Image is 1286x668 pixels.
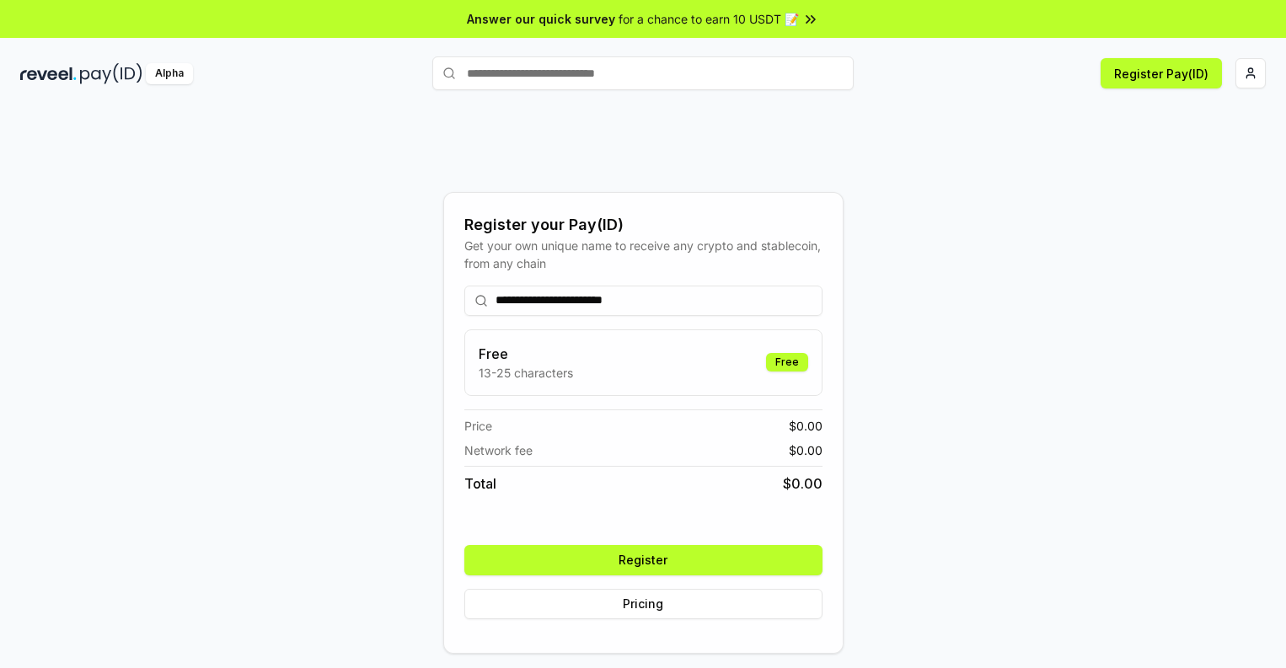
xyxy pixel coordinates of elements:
[146,63,193,84] div: Alpha
[464,545,823,575] button: Register
[80,63,142,84] img: pay_id
[464,441,533,459] span: Network fee
[783,473,823,494] span: $ 0.00
[467,10,615,28] span: Answer our quick survey
[479,364,573,382] p: 13-25 characters
[464,237,823,272] div: Get your own unique name to receive any crypto and stablecoin, from any chain
[464,213,823,237] div: Register your Pay(ID)
[464,417,492,435] span: Price
[789,417,823,435] span: $ 0.00
[1101,58,1222,88] button: Register Pay(ID)
[479,344,573,364] h3: Free
[619,10,799,28] span: for a chance to earn 10 USDT 📝
[766,353,808,371] div: Free
[20,63,77,84] img: reveel_dark
[464,473,496,494] span: Total
[464,589,823,619] button: Pricing
[789,441,823,459] span: $ 0.00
